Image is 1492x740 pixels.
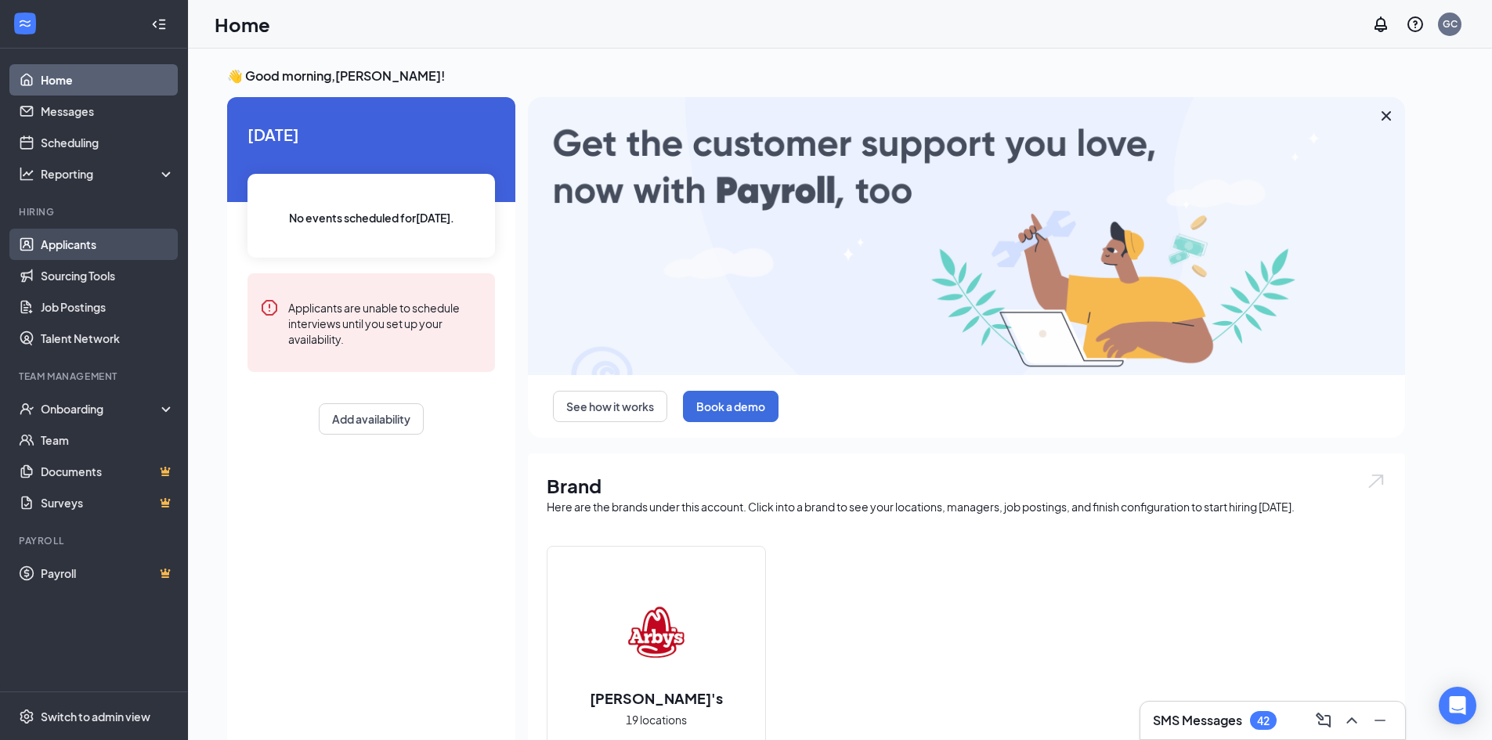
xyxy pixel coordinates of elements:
a: Sourcing Tools [41,260,175,291]
svg: Collapse [151,16,167,32]
img: open.6027fd2a22e1237b5b06.svg [1366,472,1386,490]
h1: Home [215,11,270,38]
div: Applicants are unable to schedule interviews until you set up your availability. [288,298,482,347]
div: Switch to admin view [41,709,150,724]
button: See how it works [553,391,667,422]
button: ChevronUp [1339,708,1364,733]
svg: ComposeMessage [1314,711,1333,730]
h3: 👋 Good morning, [PERSON_NAME] ! [227,67,1405,85]
a: Job Postings [41,291,175,323]
svg: WorkstreamLogo [17,16,33,31]
div: Open Intercom Messenger [1439,687,1476,724]
button: Minimize [1367,708,1393,733]
button: Book a demo [683,391,779,422]
svg: Minimize [1371,711,1389,730]
div: Onboarding [41,401,161,417]
a: Talent Network [41,323,175,354]
a: Home [41,64,175,96]
div: GC [1443,17,1458,31]
div: Here are the brands under this account. Click into a brand to see your locations, managers, job p... [547,499,1386,514]
a: Team [41,424,175,456]
svg: Notifications [1371,15,1390,34]
h3: SMS Messages [1153,712,1242,729]
svg: Cross [1377,106,1396,125]
div: Payroll [19,534,172,547]
img: Arby's [606,582,706,682]
a: PayrollCrown [41,558,175,589]
a: SurveysCrown [41,487,175,518]
span: 19 locations [626,711,687,728]
div: Hiring [19,205,172,218]
span: No events scheduled for [DATE] . [289,209,454,226]
button: ComposeMessage [1311,708,1336,733]
a: Messages [41,96,175,127]
svg: QuestionInfo [1406,15,1425,34]
div: 42 [1257,714,1270,727]
svg: ChevronUp [1342,711,1361,730]
svg: UserCheck [19,401,34,417]
button: Add availability [319,403,424,435]
a: Applicants [41,229,175,260]
div: Reporting [41,166,175,182]
span: [DATE] [247,122,495,146]
h1: Brand [547,472,1386,499]
svg: Analysis [19,166,34,182]
a: DocumentsCrown [41,456,175,487]
svg: Settings [19,709,34,724]
a: Scheduling [41,127,175,158]
img: payroll-large.gif [528,97,1405,375]
div: Team Management [19,370,172,383]
svg: Error [260,298,279,317]
h2: [PERSON_NAME]'s [574,688,739,708]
